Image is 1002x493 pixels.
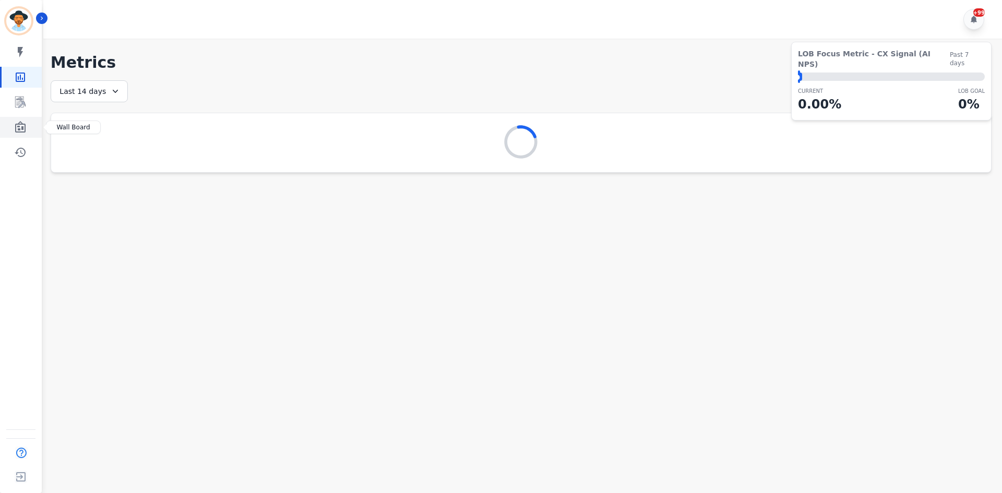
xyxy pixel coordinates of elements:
span: Past 7 days [950,51,985,67]
div: ⬤ [798,73,802,81]
span: LOB Focus Metric - CX Signal (AI NPS) [798,49,950,69]
h1: Metrics [51,53,992,72]
p: 0.00 % [798,95,841,114]
div: Last 14 days [51,80,128,102]
div: +99 [973,8,985,17]
p: 0 % [958,95,985,114]
p: LOB Goal [958,87,985,95]
img: Bordered avatar [6,8,31,33]
p: CURRENT [798,87,841,95]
